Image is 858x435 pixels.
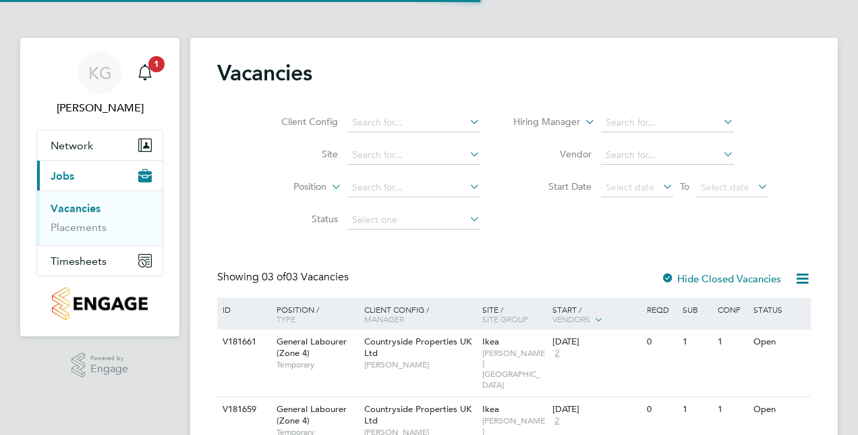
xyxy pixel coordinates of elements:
span: 1 [148,56,165,72]
span: 2 [552,415,561,427]
label: Hide Closed Vacancies [661,272,781,285]
span: Network [51,139,93,152]
div: V181661 [219,330,266,355]
label: Client Config [260,116,338,128]
label: Vendor [514,148,592,160]
span: Countryside Properties UK Ltd [364,403,471,426]
a: 1 [132,51,159,95]
a: Placements [51,221,107,234]
a: Vacancies [51,202,101,215]
div: Open [750,397,809,422]
a: Powered byEngage [71,353,129,378]
a: KG[PERSON_NAME] [36,51,163,116]
span: 03 of [262,270,286,284]
span: [PERSON_NAME][GEOGRAPHIC_DATA] [482,348,546,390]
label: Start Date [514,180,592,193]
div: Sub [679,298,714,321]
div: V181659 [219,397,266,422]
nav: Main navigation [20,38,179,336]
input: Search for... [601,113,734,132]
div: Start / [549,298,643,332]
span: Vendors [552,313,590,324]
div: Position / [266,298,361,330]
div: 1 [714,330,749,355]
div: 1 [679,397,714,422]
span: Countryside Properties UK Ltd [364,336,471,359]
span: Site Group [482,313,528,324]
span: Manager [364,313,404,324]
label: Position [249,180,326,194]
span: Ikea [482,336,499,347]
div: 1 [714,397,749,422]
span: 03 Vacancies [262,270,349,284]
div: ID [219,298,266,321]
h2: Vacancies [217,59,312,86]
div: [DATE] [552,336,640,348]
span: To [676,178,693,195]
button: Network [37,130,163,160]
div: [DATE] [552,404,640,415]
div: Conf [714,298,749,321]
label: Site [260,148,338,160]
label: Status [260,213,338,225]
div: Status [750,298,809,321]
img: countryside-properties-logo-retina.png [52,287,147,320]
span: Type [277,313,295,324]
span: Timesheets [51,255,107,267]
div: Showing [217,270,351,284]
input: Search for... [347,146,480,165]
input: Search for... [347,113,480,132]
button: Timesheets [37,246,163,276]
div: 1 [679,330,714,355]
div: Jobs [37,190,163,245]
a: Go to home page [36,287,163,320]
input: Search for... [347,178,480,197]
div: Reqd [643,298,679,321]
div: 0 [643,397,679,422]
span: General Labourer (Zone 4) [277,403,347,426]
span: KG [88,64,112,82]
span: Keith Gazzard [36,100,163,116]
input: Search for... [601,146,734,165]
span: 2 [552,348,561,359]
div: Site / [479,298,550,330]
span: Temporary [277,359,357,370]
span: Select date [701,181,749,193]
span: Select date [606,181,654,193]
span: Jobs [51,170,74,182]
span: [PERSON_NAME] [364,359,476,370]
div: Open [750,330,809,355]
label: Hiring Manager [503,116,580,129]
button: Jobs [37,161,163,190]
span: Engage [90,363,128,375]
span: General Labourer (Zone 4) [277,336,347,359]
span: Ikea [482,403,499,415]
div: 0 [643,330,679,355]
input: Select one [347,211,480,230]
div: Client Config / [361,298,479,330]
span: Powered by [90,353,128,364]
